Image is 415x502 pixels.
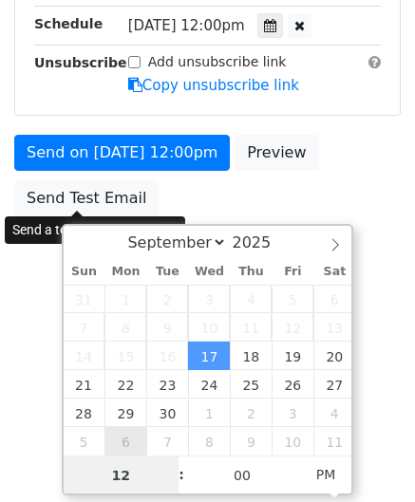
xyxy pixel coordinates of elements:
[188,427,230,456] span: October 8, 2025
[230,342,272,370] span: September 18, 2025
[313,370,355,399] span: September 27, 2025
[146,427,188,456] span: October 7, 2025
[104,266,146,278] span: Mon
[5,216,185,244] div: Send a test email to yourself
[64,266,105,278] span: Sun
[188,313,230,342] span: September 10, 2025
[184,456,300,494] input: Minute
[14,135,230,171] a: Send on [DATE] 12:00pm
[227,233,295,251] input: Year
[104,285,146,313] span: September 1, 2025
[230,370,272,399] span: September 25, 2025
[313,342,355,370] span: September 20, 2025
[104,342,146,370] span: September 15, 2025
[272,285,313,313] span: September 5, 2025
[34,16,103,31] strong: Schedule
[146,266,188,278] span: Tue
[104,399,146,427] span: September 29, 2025
[313,399,355,427] span: October 4, 2025
[146,399,188,427] span: September 30, 2025
[188,370,230,399] span: September 24, 2025
[146,285,188,313] span: September 2, 2025
[230,313,272,342] span: September 11, 2025
[230,399,272,427] span: October 2, 2025
[64,313,105,342] span: September 7, 2025
[188,399,230,427] span: October 1, 2025
[300,456,352,493] span: Click to toggle
[188,266,230,278] span: Wed
[128,17,245,34] span: [DATE] 12:00pm
[64,342,105,370] span: September 14, 2025
[272,342,313,370] span: September 19, 2025
[272,370,313,399] span: September 26, 2025
[272,399,313,427] span: October 3, 2025
[64,427,105,456] span: October 5, 2025
[272,313,313,342] span: September 12, 2025
[230,266,272,278] span: Thu
[188,285,230,313] span: September 3, 2025
[34,55,127,70] strong: Unsubscribe
[179,456,184,493] span: :
[146,313,188,342] span: September 9, 2025
[104,313,146,342] span: September 8, 2025
[272,266,313,278] span: Fri
[146,370,188,399] span: September 23, 2025
[188,342,230,370] span: September 17, 2025
[64,370,105,399] span: September 21, 2025
[320,411,415,502] iframe: Chat Widget
[64,399,105,427] span: September 28, 2025
[64,456,179,494] input: Hour
[146,342,188,370] span: September 16, 2025
[313,285,355,313] span: September 6, 2025
[230,285,272,313] span: September 4, 2025
[272,427,313,456] span: October 10, 2025
[313,266,355,278] span: Sat
[230,427,272,456] span: October 9, 2025
[235,135,318,171] a: Preview
[128,77,299,94] a: Copy unsubscribe link
[313,427,355,456] span: October 11, 2025
[148,52,287,72] label: Add unsubscribe link
[14,180,159,216] a: Send Test Email
[64,285,105,313] span: August 31, 2025
[313,313,355,342] span: September 13, 2025
[104,370,146,399] span: September 22, 2025
[104,427,146,456] span: October 6, 2025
